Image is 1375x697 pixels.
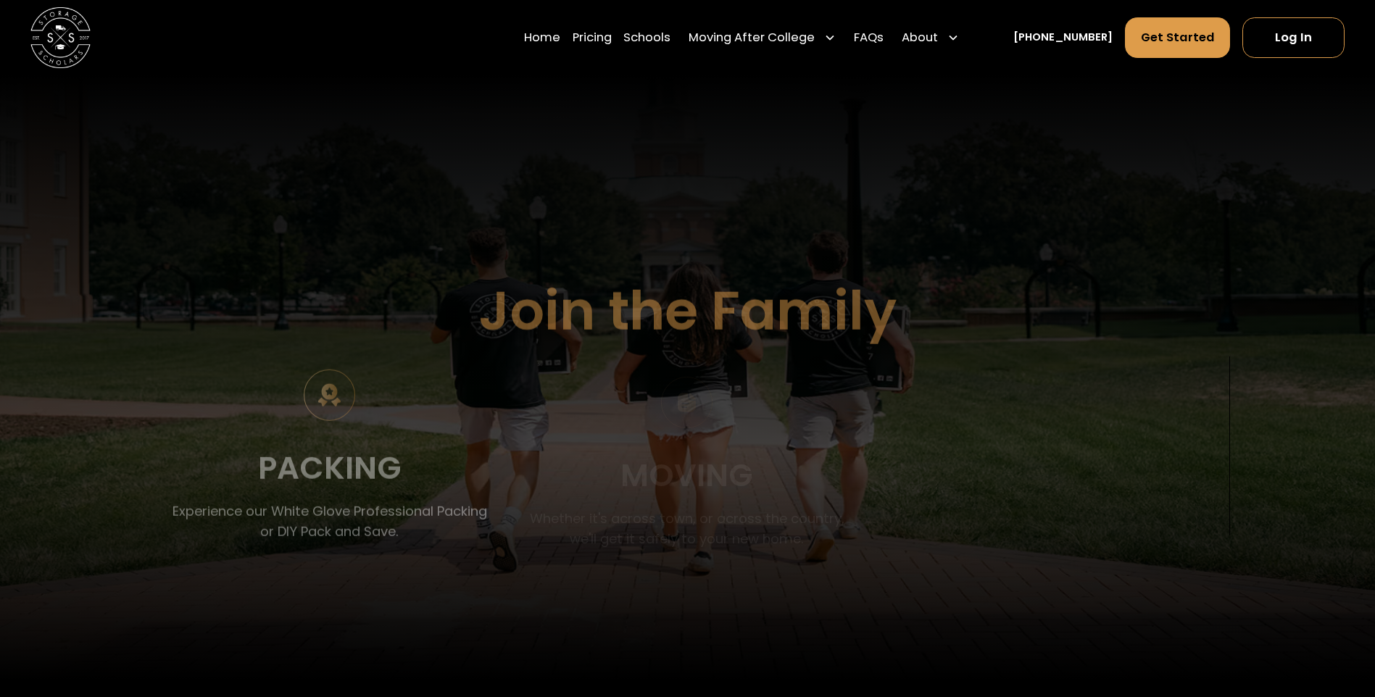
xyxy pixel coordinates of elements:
a: Home [524,17,560,59]
p: Experience our White Glove Professional Packing or DIY Pack and Save. [169,501,490,541]
a: home [30,7,91,67]
a: [PHONE_NUMBER] [1013,30,1113,46]
a: Get Started [1125,17,1231,58]
a: Log In [1242,17,1345,58]
div: About [896,17,965,59]
img: Storage Scholars main logo [30,7,91,67]
div: Moving After College [689,29,815,47]
div: Packing [258,443,402,493]
a: Schools [623,17,670,59]
div: About [902,29,938,47]
div: Moving After College [683,17,842,59]
a: FAQs [854,17,884,59]
p: Whether it's across town, or across the country, we'll get it safely to your new home. [526,509,847,548]
div: Moving [620,451,753,501]
h1: Join the Family [478,281,897,341]
a: Pricing [573,17,612,59]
